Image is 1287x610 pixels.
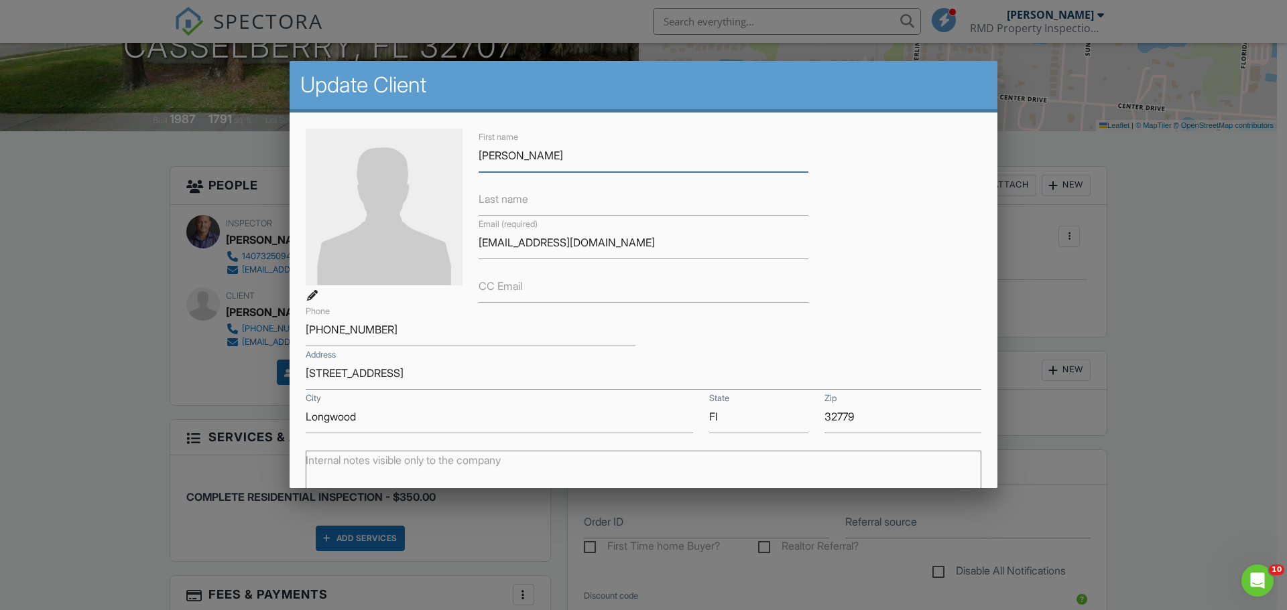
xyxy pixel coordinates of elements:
[306,305,330,317] label: Phone
[479,279,522,293] label: CC Email
[300,72,987,98] h2: Update Client
[1241,564,1274,597] iframe: Intercom live chat
[479,131,518,143] label: First name
[479,192,528,206] label: Last name
[306,349,336,361] label: Address
[306,453,501,467] label: Internal notes visible only to the company
[1269,564,1284,575] span: 10
[824,392,837,404] label: Zip
[479,218,538,230] label: Email (required)
[306,392,321,404] label: City
[709,392,729,404] label: State
[306,129,463,285] img: default-user-f0147aede5fd5fa78ca7ade42f37bd4542148d508eef1c3d3ea960f66861d68b.jpg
